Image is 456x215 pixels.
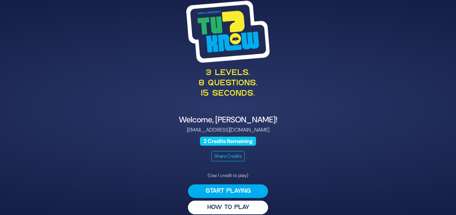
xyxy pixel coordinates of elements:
[188,172,268,179] p: (Use 1 credit to play)
[211,151,245,161] button: Share Credits
[200,137,256,146] span: 2 Credits Remaining
[65,126,391,134] p: [EMAIL_ADDRESS][DOMAIN_NAME]
[65,68,391,99] p: 3 levels. 8 questions. 15 seconds.
[188,201,268,214] button: HOW TO PLAY
[188,184,268,198] button: Start Playing
[186,1,270,63] img: Tournament Logo
[65,115,391,125] h4: Welcome, [PERSON_NAME]!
